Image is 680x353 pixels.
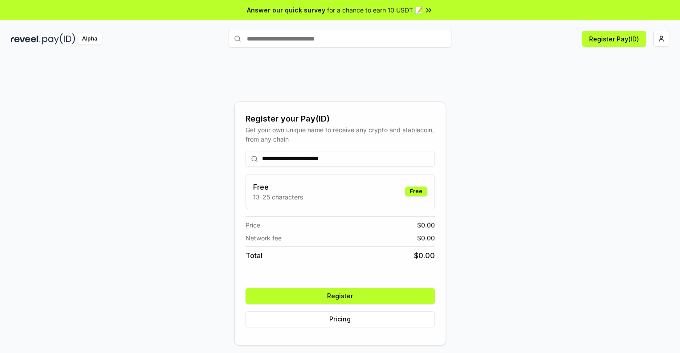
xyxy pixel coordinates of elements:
[253,182,303,192] h3: Free
[417,233,435,243] span: $ 0.00
[77,33,102,45] div: Alpha
[246,113,435,125] div: Register your Pay(ID)
[582,31,646,47] button: Register Pay(ID)
[246,233,282,243] span: Network fee
[246,220,260,230] span: Price
[327,5,422,15] span: for a chance to earn 10 USDT 📝
[247,5,325,15] span: Answer our quick survey
[246,250,262,261] span: Total
[246,311,435,327] button: Pricing
[11,33,41,45] img: reveel_dark
[246,125,435,144] div: Get your own unique name to receive any crypto and stablecoin, from any chain
[405,187,427,196] div: Free
[417,220,435,230] span: $ 0.00
[414,250,435,261] span: $ 0.00
[253,192,303,202] p: 13-25 characters
[42,33,75,45] img: pay_id
[246,288,435,304] button: Register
